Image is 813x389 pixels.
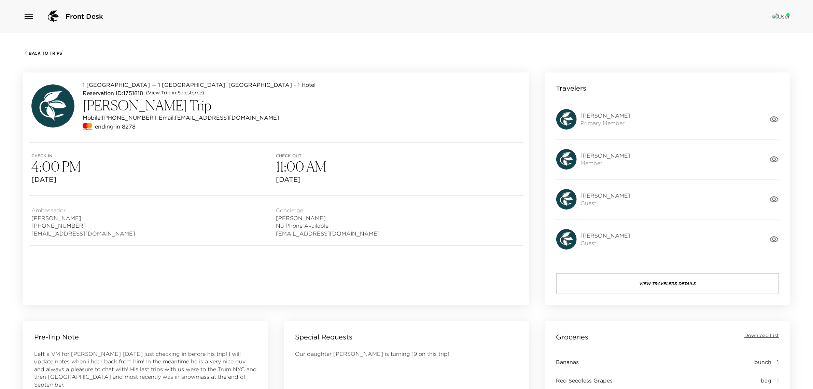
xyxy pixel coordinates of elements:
img: avatar.4afec266560d411620d96f9f038fe73f.svg [556,229,577,250]
span: Back To Trips [29,51,62,56]
span: 1 [777,358,779,366]
span: 1 [777,377,779,384]
img: avatar.4afec266560d411620d96f9f038fe73f.svg [556,189,577,210]
span: Our daughter [PERSON_NAME] is turning 19 on this trip! [295,350,449,357]
button: Back To Trips [23,51,62,56]
span: Ambassador [31,206,135,214]
img: avatar.4afec266560d411620d96f9f038fe73f.svg [31,84,74,128]
p: Travelers [556,83,587,93]
h3: 4:00 PM [31,158,276,175]
img: avatar.4afec266560d411620d96f9f038fe73f.svg [556,109,577,130]
span: Check in [31,153,276,158]
span: Guest [581,239,631,247]
p: Reservation ID: 1751818 [83,89,143,97]
h3: 11:00 AM [276,158,520,175]
p: 1 [GEOGRAPHIC_DATA] — 1 [GEOGRAPHIC_DATA], [GEOGRAPHIC_DATA] - 1 Hotel [83,81,316,89]
span: Bananas [556,358,579,366]
span: [DATE] [31,175,276,184]
img: avatar.4afec266560d411620d96f9f038fe73f.svg [556,149,577,170]
a: (View Trip in Salesforce) [146,90,204,96]
img: credit card type [83,122,92,131]
span: [PERSON_NAME] [31,214,135,222]
span: [DATE] [276,175,520,184]
p: Email: [EMAIL_ADDRESS][DOMAIN_NAME] [159,113,279,122]
p: Groceries [556,332,589,342]
span: [PERSON_NAME] [276,214,380,222]
span: Left a VM for [PERSON_NAME] [DATE] just checking in before his trip! I will update notes when i h... [34,350,257,388]
span: bunch [754,358,771,366]
p: ending in 8278 [95,122,136,131]
h3: [PERSON_NAME] Trip [83,97,316,113]
span: [PERSON_NAME] [581,152,631,159]
img: User [772,13,790,20]
span: [PERSON_NAME] [581,232,631,239]
img: logo [45,8,61,25]
a: [EMAIL_ADDRESS][DOMAIN_NAME] [31,230,135,237]
button: View Travelers Details [556,273,779,294]
span: [PHONE_NUMBER] [31,222,135,229]
span: [PERSON_NAME] [581,192,631,199]
span: No Phone Available [276,222,380,229]
span: Front Desk [66,12,103,21]
span: Red Seedless Grapes [556,377,613,384]
a: [EMAIL_ADDRESS][DOMAIN_NAME] [276,230,380,237]
span: Primary Member [581,119,631,127]
p: Special Requests [295,332,352,342]
span: Guest [581,199,631,207]
span: Check out [276,153,520,158]
button: Download List [744,332,779,339]
span: Concierge [276,206,380,214]
span: [PERSON_NAME] [581,112,631,119]
p: Pre-Trip Note [34,332,79,342]
span: Member [581,159,631,167]
p: Mobile: [PHONE_NUMBER] [83,113,156,122]
span: bag [761,377,771,384]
